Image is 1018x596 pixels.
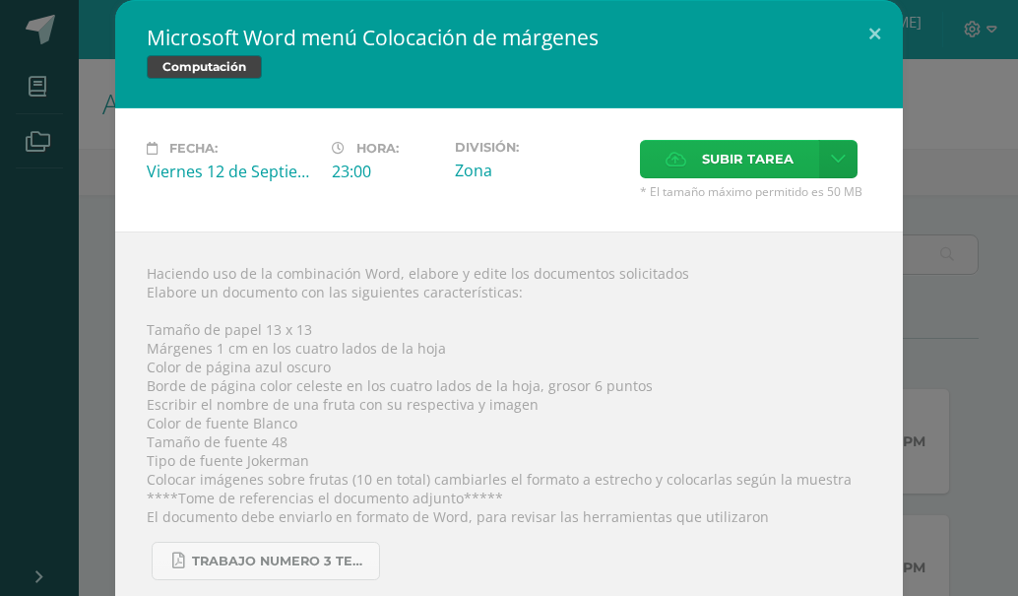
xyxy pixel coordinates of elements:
[702,141,794,177] span: Subir tarea
[455,140,624,155] label: División:
[147,161,316,182] div: Viernes 12 de Septiembre
[147,55,262,79] span: Computación
[356,141,399,156] span: Hora:
[147,24,871,51] h2: Microsoft Word menú Colocación de márgenes
[152,542,380,580] a: Trabajo numero 3 Tercero primaria.pdf
[455,160,624,181] div: Zona
[192,554,369,569] span: Trabajo numero 3 Tercero primaria.pdf
[332,161,439,182] div: 23:00
[169,141,218,156] span: Fecha:
[640,183,871,200] span: * El tamaño máximo permitido es 50 MB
